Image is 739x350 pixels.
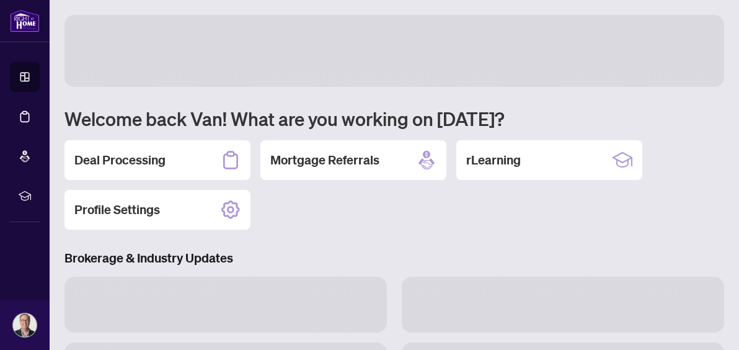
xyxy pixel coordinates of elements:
h3: Brokerage & Industry Updates [64,249,724,267]
h2: Profile Settings [74,201,160,218]
img: Profile Icon [13,313,37,337]
h2: Deal Processing [74,151,166,169]
h2: rLearning [466,151,521,169]
h1: Welcome back Van! What are you working on [DATE]? [64,107,724,130]
img: logo [10,9,40,32]
h2: Mortgage Referrals [270,151,379,169]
